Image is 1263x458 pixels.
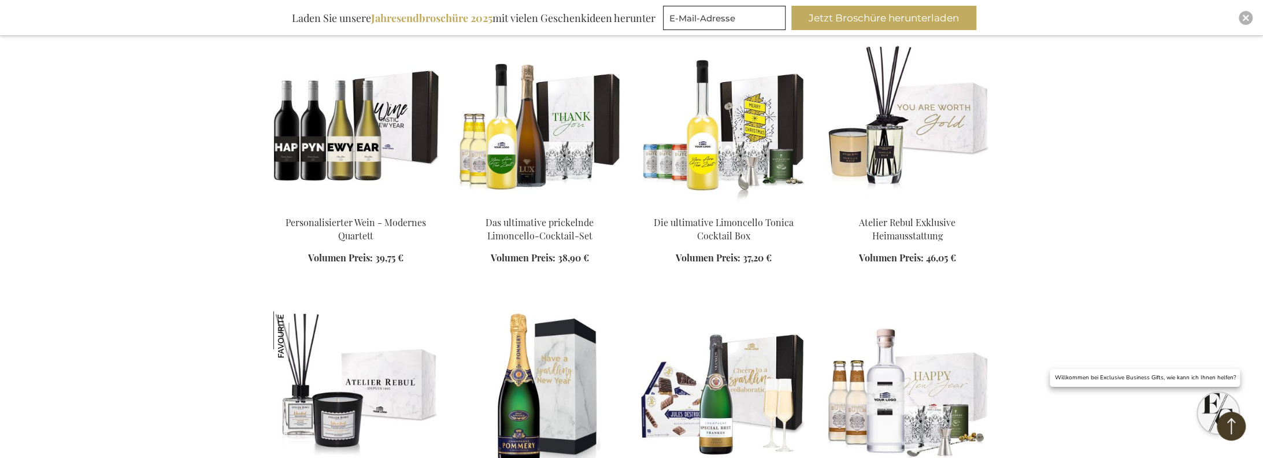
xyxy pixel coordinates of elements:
[273,311,323,361] img: Atelier Rebul Istanbul Heimtrikot
[859,216,955,242] a: Atelier Rebul Exklusive Heimausstattung
[1242,14,1249,21] img: Close
[558,252,589,264] span: 38,90 €
[491,252,589,265] a: Volumen Preis: 38,90 €
[273,45,439,206] img: Gepersonaliseerde Wijn - Kwartet Modern
[926,252,956,264] span: 46,05 €
[308,252,403,265] a: Volumen Preis: 39,75 €
[663,6,789,34] form: marketing offers and promotions
[308,252,373,264] span: Volumen Preis:
[286,216,426,242] a: Personalisierter Wein - Modernes Quartett
[676,252,740,264] span: Volumen Preis:
[859,252,924,264] span: Volumen Preis:
[676,252,772,265] a: Volumen Preis: 37,20 €
[743,252,772,264] span: 37,20 €
[825,202,990,213] a: Atelier Rebul Exclusive Home Kit
[641,202,806,213] a: The Ultimate Limoncello Tonica Cocktail Box
[791,6,976,30] button: Jetzt Broschüre herunterladen
[641,45,806,206] img: The Ultimate Limoncello Tonica Cocktail Box
[371,11,492,25] b: Jahresendbroschüre 2025
[825,45,990,206] img: Atelier Rebul Exclusive Home Kit
[486,216,594,242] a: Das ultimative prickelnde Limoncello-Cocktail-Set
[1239,11,1253,25] div: Close
[457,202,623,213] a: The Ultimate Sparkling Limoncello Cocktail Kit
[491,252,555,264] span: Volumen Preis:
[375,252,403,264] span: 39,75 €
[663,6,786,30] input: E-Mail-Adresse
[457,45,623,206] img: The Ultimate Sparkling Limoncello Cocktail Kit
[654,216,794,242] a: Die ultimative Limoncello Tonica Cocktail Box
[859,252,956,265] a: Volumen Preis: 46,05 €
[273,202,439,213] a: Gepersonaliseerde Wijn - Kwartet Modern
[287,6,661,30] div: Laden Sie unsere mit vielen Geschenkideen herunter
